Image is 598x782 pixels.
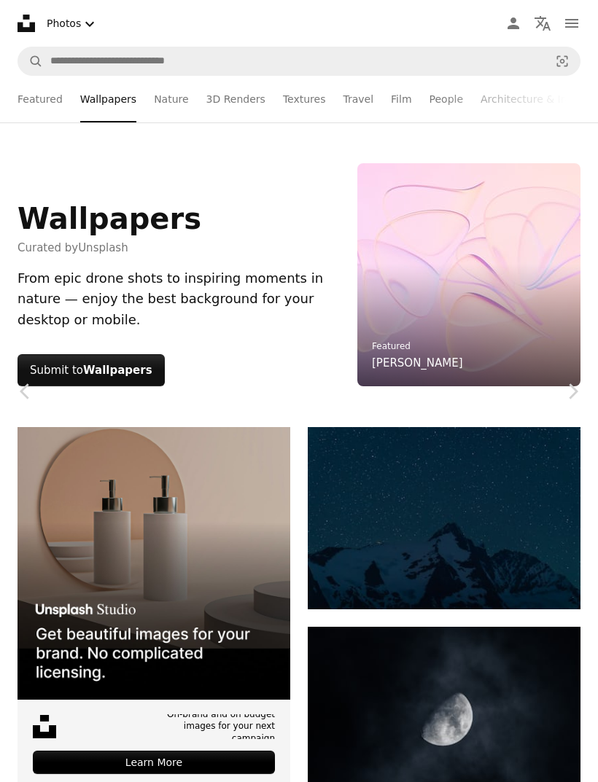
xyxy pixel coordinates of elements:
button: Search Unsplash [18,47,43,75]
a: Snowy mountain peak under a starry night sky [308,511,580,524]
a: Travel [343,76,373,122]
strong: Wallpapers [83,364,152,377]
img: Snowy mountain peak under a starry night sky [308,427,580,609]
img: file-1715714113747-b8b0561c490eimage [18,427,290,700]
h1: Wallpapers [18,201,201,236]
span: Curated by [18,239,201,257]
a: Next [547,321,598,461]
span: On-brand and on budget images for your next campaign [138,708,275,745]
button: Language [528,9,557,38]
a: Featured [372,341,411,351]
div: Learn More [33,751,275,774]
button: Menu [557,9,586,38]
button: Submit toWallpapers [18,354,165,386]
img: file-1631678316303-ed18b8b5cb9cimage [33,715,56,738]
a: Nature [154,76,188,122]
button: Visual search [545,47,580,75]
button: Select asset type [41,9,104,39]
a: People [430,76,464,122]
a: Textures [283,76,326,122]
a: Featured [18,76,63,122]
a: Home — Unsplash [18,15,35,32]
a: A crescent moon shines brightly in the night sky. [308,711,580,724]
a: Film [391,76,411,122]
a: [PERSON_NAME] [372,354,463,372]
form: Find visuals sitewide [18,47,580,76]
a: 3D Renders [206,76,265,122]
div: From epic drone shots to inspiring moments in nature — enjoy the best background for your desktop... [18,268,340,331]
a: Log in / Sign up [499,9,528,38]
a: Unsplash [78,241,128,254]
